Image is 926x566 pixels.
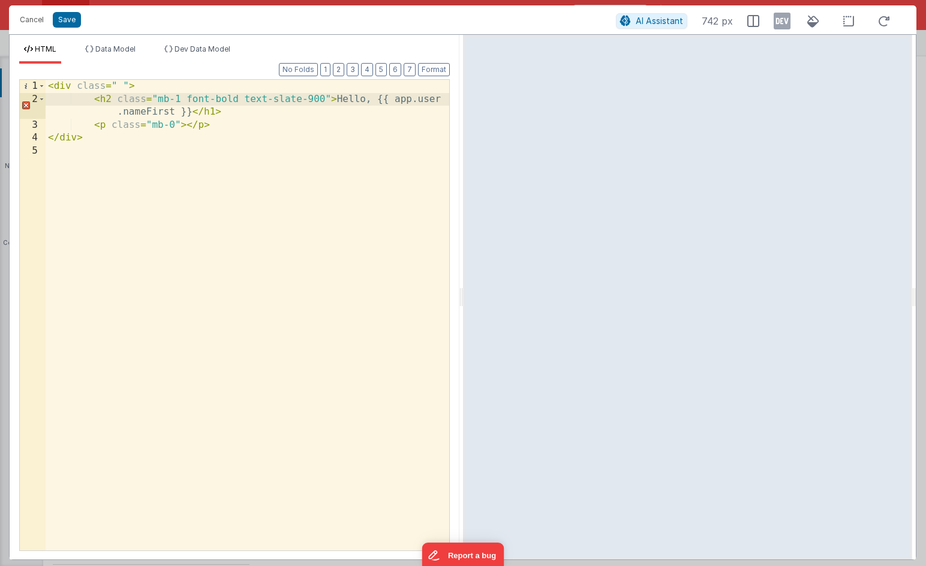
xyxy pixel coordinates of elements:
button: Save [53,12,81,28]
button: 4 [361,63,373,76]
button: 6 [389,63,401,76]
div: 2 [20,93,46,119]
span: Dev Data Model [175,44,230,53]
span: 742 px [702,14,733,28]
button: 5 [375,63,387,76]
button: 1 [320,63,330,76]
span: Data Model [95,44,136,53]
button: 3 [347,63,359,76]
button: Format [418,63,450,76]
div: 5 [20,145,46,158]
div: 1 [20,80,46,93]
div: 4 [20,131,46,145]
div: 3 [20,119,46,132]
button: Cancel [14,11,50,28]
span: HTML [35,44,56,53]
button: AI Assistant [616,13,687,29]
span: AI Assistant [636,16,683,26]
button: 7 [404,63,416,76]
button: 2 [333,63,344,76]
button: No Folds [279,63,318,76]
